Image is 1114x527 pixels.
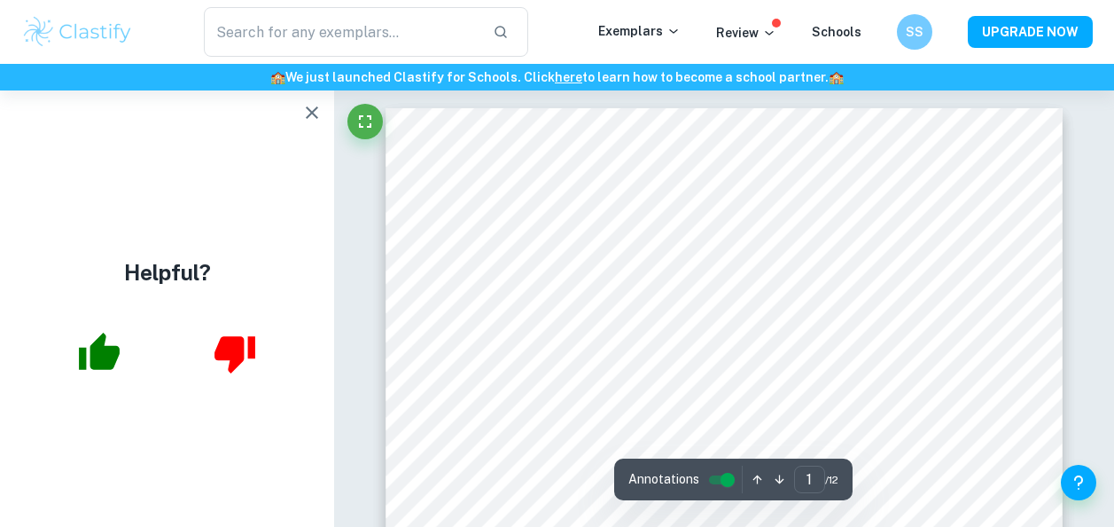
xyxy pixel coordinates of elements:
[897,14,932,50] button: SS
[716,23,776,43] p: Review
[555,70,582,84] a: here
[812,25,861,39] a: Schools
[968,16,1093,48] button: UPGRADE NOW
[628,470,699,489] span: Annotations
[124,256,211,288] h4: Helpful?
[270,70,285,84] span: 🏫
[829,70,844,84] span: 🏫
[347,104,383,139] button: Fullscreen
[598,21,681,41] p: Exemplars
[21,14,134,50] img: Clastify logo
[825,472,838,488] span: / 12
[905,22,925,42] h6: SS
[204,7,479,57] input: Search for any exemplars...
[4,67,1110,87] h6: We just launched Clastify for Schools. Click to learn how to become a school partner.
[1061,465,1096,500] button: Help and Feedback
